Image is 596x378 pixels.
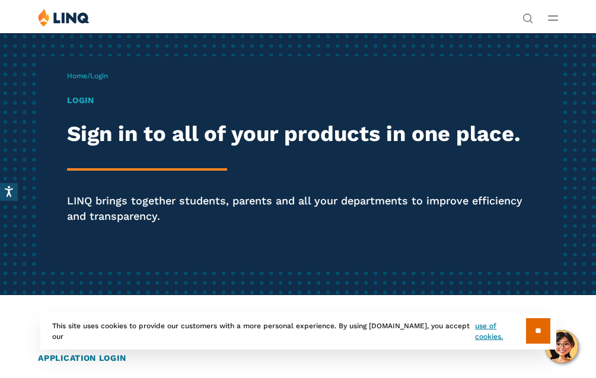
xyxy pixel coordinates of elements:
h2: Sign in to all of your products in one place. [67,121,529,146]
button: Open Main Menu [548,11,558,24]
a: Home [67,72,87,80]
div: This site uses cookies to provide our customers with a more personal experience. By using [DOMAIN... [40,312,556,350]
h1: Login [67,94,529,107]
img: LINQ | K‑12 Software [38,8,90,27]
span: Login [90,72,108,80]
span: / [67,72,108,80]
nav: Utility Navigation [522,8,533,23]
button: Hello, have a question? Let’s chat. [545,330,578,363]
p: LINQ brings together students, parents and all your departments to improve efficiency and transpa... [67,193,529,223]
button: Open Search Bar [522,12,533,23]
a: use of cookies. [475,321,525,342]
